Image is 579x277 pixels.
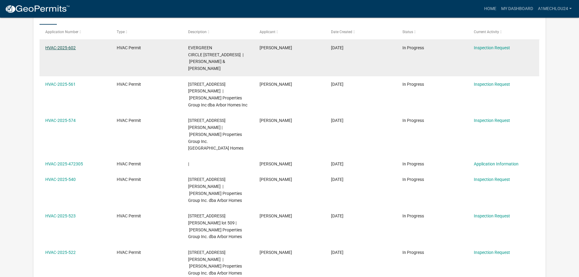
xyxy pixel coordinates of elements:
span: In Progress [402,161,424,166]
datatable-header-cell: Type [111,25,182,39]
span: In Progress [402,250,424,255]
span: HVAC Permit [117,177,141,182]
span: 09/09/2025 [331,118,343,123]
span: Eric Woerner [260,45,292,50]
datatable-header-cell: Date Created [325,25,397,39]
span: Eric Woerner [260,161,292,166]
span: HVAC Permit [117,161,141,166]
span: EVERGREEN CIRCLE 3515 Evergreen Court | Winchell Chadwick & Cordova-Winchell Marilyn [188,45,243,71]
span: 7982 Stacy Springs Blvd. lot 509 | Clayton Properties Group Inc. dba Arbor Homes [188,213,242,239]
span: Eric Woerner [260,177,292,182]
span: Date Created [331,30,352,34]
span: 09/10/2025 [331,82,343,87]
span: HVAC Permit [117,82,141,87]
datatable-header-cell: Current Activity [468,25,539,39]
a: Inspection Request [474,213,510,218]
span: Status [402,30,413,34]
a: HVAC-2025-522 [45,250,76,255]
a: Inspection Request [474,82,510,87]
span: In Progress [402,213,424,218]
span: 08/28/2025 [331,177,343,182]
datatable-header-cell: Description [182,25,254,39]
a: Application Information [474,161,519,166]
span: Description [188,30,207,34]
span: 08/21/2025 [331,213,343,218]
span: | [188,161,189,166]
span: Application Number [45,30,78,34]
span: In Progress [402,82,424,87]
span: 08/21/2025 [331,250,343,255]
span: Eric Woerner [260,213,292,218]
span: 8000 Stacy Springs Blvd. | Clayton Properties Group Inc. dba Arbor Homes [188,250,242,275]
span: Applicant [260,30,275,34]
span: HVAC Permit [117,250,141,255]
a: Inspection Request [474,177,510,182]
a: HVAC-2025-574 [45,118,76,123]
span: In Progress [402,118,424,123]
datatable-header-cell: Application Number [40,25,111,39]
span: 7995 Stacy Springs Blvd. | Clayton Properties Group Inc. dba Arbor Homes [188,177,242,203]
a: HVAC-2025-561 [45,82,76,87]
span: Current Activity [474,30,499,34]
a: HVAC-2025-523 [45,213,76,218]
datatable-header-cell: Applicant [254,25,325,39]
a: HVAC-2025-540 [45,177,76,182]
span: In Progress [402,177,424,182]
span: HVAC Permit [117,213,141,218]
span: HVAC Permit [117,118,141,123]
span: 10/06/2025 [331,45,343,50]
datatable-header-cell: Status [396,25,468,39]
span: HVAC Permit [117,45,141,50]
span: In Progress [402,45,424,50]
a: Inspection Request [474,118,510,123]
span: Type [117,30,125,34]
a: My Dashboard [499,3,536,15]
a: A1MechLou24 [536,3,574,15]
a: Inspection Request [474,45,510,50]
span: 7992 Stacy Springs Blvd. | Clayton Properties Group Inc dba Arbor Homes Inc [188,82,247,107]
a: Inspection Request [474,250,510,255]
span: 7997 Stacy Springs Blvd | Clayton Properties Group Inc. dba Arbor Homes [188,118,243,151]
a: HVAC-2025-472305 [45,161,83,166]
span: Eric Woerner [260,118,292,123]
span: Eric Woerner [260,250,292,255]
a: HVAC-2025-602 [45,45,76,50]
span: 09/02/2025 [331,161,343,166]
span: Eric Woerner [260,82,292,87]
a: Home [482,3,499,15]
